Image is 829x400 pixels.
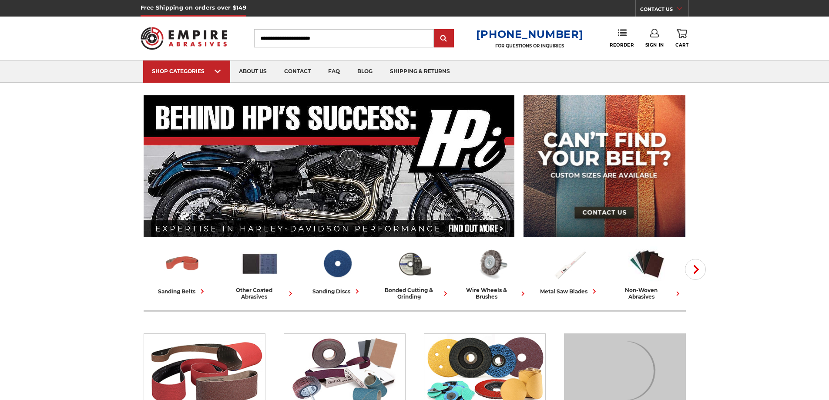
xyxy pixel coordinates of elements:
a: sanding belts [147,245,218,296]
img: Sanding Discs [318,245,356,282]
div: bonded cutting & grinding [379,287,450,300]
a: other coated abrasives [225,245,295,300]
img: Banner for an interview featuring Horsepower Inc who makes Harley performance upgrades featured o... [144,95,515,237]
a: metal saw blades [534,245,605,296]
span: Sign In [645,42,664,48]
img: promo banner for custom belts. [524,95,685,237]
img: Non-woven Abrasives [628,245,666,282]
a: wire wheels & brushes [457,245,527,300]
a: sanding discs [302,245,373,296]
a: non-woven abrasives [612,245,682,300]
a: Reorder [610,29,634,47]
div: non-woven abrasives [612,287,682,300]
a: blog [349,61,381,83]
span: Cart [675,42,688,48]
button: Next [685,259,706,280]
div: wire wheels & brushes [457,287,527,300]
a: contact [275,61,319,83]
img: Bonded Cutting & Grinding [396,245,434,282]
span: Reorder [610,42,634,48]
img: Metal Saw Blades [550,245,589,282]
div: other coated abrasives [225,287,295,300]
img: Other Coated Abrasives [241,245,279,282]
div: metal saw blades [540,287,599,296]
div: SHOP CATEGORIES [152,68,222,74]
img: Sanding Belts [163,245,201,282]
a: about us [230,61,275,83]
img: Wire Wheels & Brushes [473,245,511,282]
div: sanding discs [312,287,362,296]
a: CONTACT US [640,4,688,17]
a: shipping & returns [381,61,459,83]
div: sanding belts [158,287,207,296]
p: FOR QUESTIONS OR INQUIRIES [476,43,583,49]
a: faq [319,61,349,83]
img: Empire Abrasives [141,21,228,55]
a: bonded cutting & grinding [379,245,450,300]
a: Cart [675,29,688,48]
a: [PHONE_NUMBER] [476,28,583,40]
input: Submit [435,30,453,47]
